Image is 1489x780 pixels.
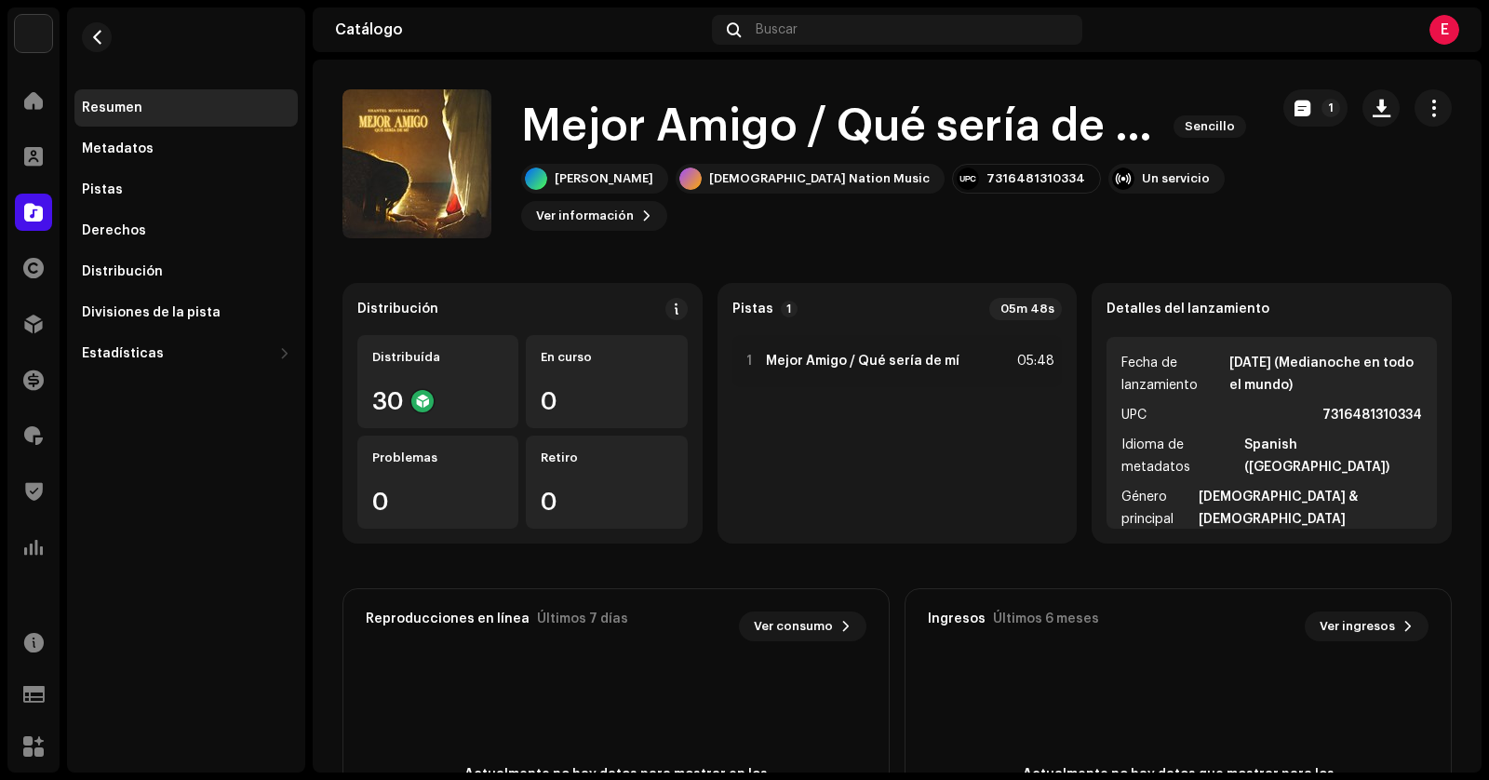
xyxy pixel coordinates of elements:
strong: [DATE] (Medianoche en todo el mundo) [1229,352,1422,397]
div: E [1429,15,1459,45]
re-m-nav-item: Metadatos [74,130,298,168]
strong: Detalles del lanzamiento [1107,302,1269,316]
div: Distribución [82,264,163,279]
div: Últimos 6 meses [993,612,1099,626]
span: Idioma de metadatos [1121,434,1241,478]
div: Metadatos [82,141,154,156]
p-badge: 1 [1321,99,1340,117]
span: Sencillo [1174,115,1246,138]
div: Distribución [357,302,438,316]
div: Últimos 7 días [537,612,628,626]
button: Ver consumo [739,612,866,641]
span: Fecha de lanzamiento [1121,352,1226,397]
strong: Spanish ([GEOGRAPHIC_DATA]) [1244,434,1422,478]
div: Pistas [82,182,123,197]
re-m-nav-item: Divisiones de la pista [74,294,298,331]
re-m-nav-item: Derechos [74,212,298,249]
div: 7316481310334 [986,171,1085,186]
strong: Pistas [732,302,773,316]
re-m-nav-dropdown: Estadísticas [74,335,298,372]
span: Género principal [1121,486,1195,531]
div: Un servicio [1142,171,1210,186]
img: b0ad06a2-fc67-4620-84db-15bc5929e8a0 [15,15,52,52]
div: Problemas [372,451,503,465]
span: Ver ingresos [1320,608,1395,645]
strong: [DEMOGRAPHIC_DATA] & [DEMOGRAPHIC_DATA] [1199,486,1422,531]
button: Ver ingresos [1305,612,1429,641]
button: Ver información [521,201,667,231]
strong: Mejor Amigo / Qué sería de mí [766,354,959,369]
div: [PERSON_NAME] [555,171,653,186]
div: Divisiones de la pista [82,305,221,320]
div: 05m 48s [989,298,1062,320]
re-m-nav-item: Resumen [74,89,298,127]
div: Catálogo [335,22,704,37]
div: Derechos [82,223,146,238]
div: 05:48 [1013,350,1054,372]
div: Retiro [541,451,672,465]
p-badge: 1 [781,301,798,317]
span: UPC [1121,404,1147,426]
div: En curso [541,350,672,365]
strong: 7316481310334 [1322,404,1422,426]
re-m-nav-item: Distribución [74,253,298,290]
div: Estadísticas [82,346,164,361]
div: Resumen [82,101,142,115]
div: Ingresos [928,612,986,626]
span: Ver consumo [754,608,833,645]
button: 1 [1283,89,1348,127]
div: Reproducciones en línea [366,612,530,626]
div: [DEMOGRAPHIC_DATA] Nation Music [709,171,930,186]
span: Ver información [536,197,634,235]
h1: Mejor Amigo / Qué sería de mí [521,97,1159,156]
div: Distribuída [372,350,503,365]
re-m-nav-item: Pistas [74,171,298,208]
span: Buscar [756,22,798,37]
